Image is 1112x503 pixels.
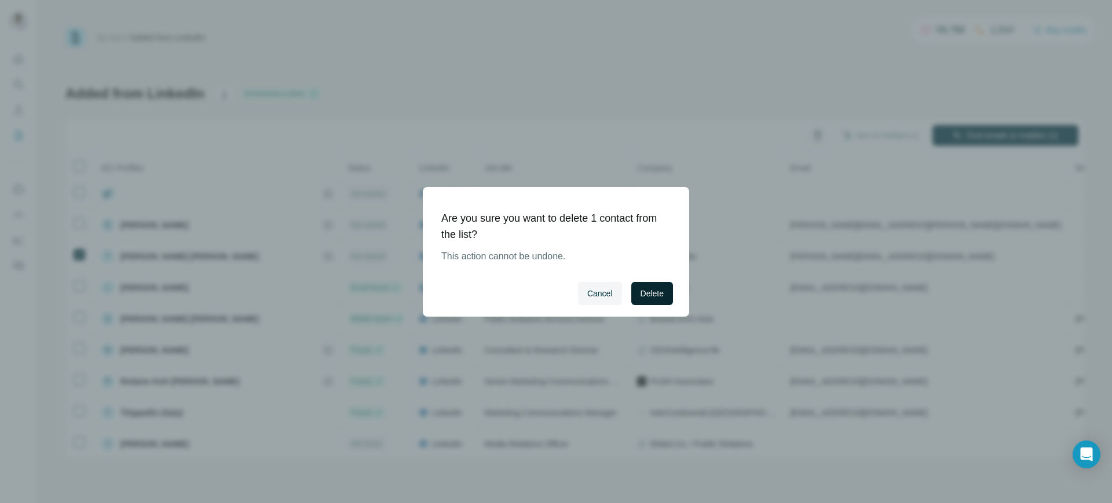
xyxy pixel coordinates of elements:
[441,249,661,263] p: This action cannot be undone.
[578,282,622,305] button: Cancel
[441,210,661,243] h1: Are you sure you want to delete 1 contact from the list?
[587,288,613,299] span: Cancel
[631,282,673,305] button: Delete
[1073,440,1100,468] div: Open Intercom Messenger
[641,288,664,299] span: Delete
